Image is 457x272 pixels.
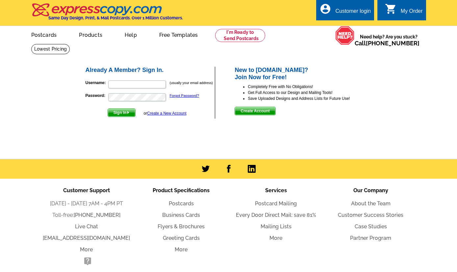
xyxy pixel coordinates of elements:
a: Case Studies [355,223,387,230]
a: Business Cards [162,212,200,218]
button: Create Account [235,107,275,115]
a: Greeting Cards [163,235,200,241]
i: shopping_cart [385,3,397,15]
div: Customer login [335,8,371,17]
a: Postcards [21,27,67,42]
a: Mailing Lists [261,223,292,230]
a: Free Templates [149,27,209,42]
a: [PHONE_NUMBER] [366,40,419,47]
img: button-next-arrow-white.png [127,111,130,114]
a: Postcards [169,200,194,207]
span: Customer Support [63,187,110,193]
a: More [80,246,93,253]
a: Every Door Direct Mail: save 81% [236,212,316,218]
a: Flyers & Brochures [158,223,205,230]
a: Products [68,27,113,42]
span: Our Company [353,187,388,193]
label: Password: [86,93,108,99]
button: Sign In [108,108,136,117]
img: help [335,26,355,45]
a: Create a New Account [147,111,186,116]
li: Save Uploaded Designs and Address Lists for Future Use! [248,96,372,102]
a: Live Chat [75,223,98,230]
span: Product Specifications [153,187,210,193]
div: or [143,110,186,116]
div: My Order [401,8,423,17]
a: Partner Program [350,235,391,241]
a: Customer Success Stories [338,212,403,218]
a: About the Team [351,200,391,207]
li: Get Full Access to our Design and Mailing Tools! [248,90,372,96]
a: [EMAIL_ADDRESS][DOMAIN_NAME] [43,235,130,241]
label: Username: [86,80,108,86]
small: (usually your email address) [170,81,213,85]
span: Need help? Are you stuck? [355,34,423,47]
a: Forgot Password? [170,94,199,98]
a: [PHONE_NUMBER] [74,212,120,218]
i: account_circle [319,3,331,15]
a: account_circle Customer login [319,7,371,15]
li: Toll-free: [39,211,134,219]
span: Services [265,187,287,193]
a: Help [114,27,147,42]
h4: Same Day Design, Print, & Mail Postcards. Over 1 Million Customers. [48,15,183,20]
a: Same Day Design, Print, & Mail Postcards. Over 1 Million Customers. [31,8,183,20]
h2: Already A Member? Sign In. [86,67,215,74]
h2: New to [DOMAIN_NAME]? Join Now for Free! [235,67,372,81]
a: shopping_cart My Order [385,7,423,15]
li: Completely Free with No Obligations! [248,84,372,90]
a: More [175,246,188,253]
span: Sign In [108,109,135,117]
a: More [269,235,282,241]
span: Call [355,40,419,47]
li: [DATE] - [DATE] 7AM - 4PM PT [39,200,134,208]
a: Postcard Mailing [255,200,297,207]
